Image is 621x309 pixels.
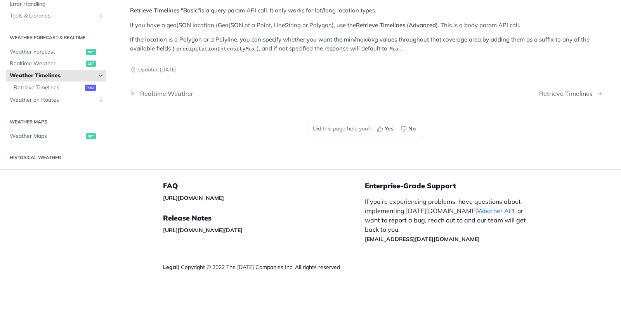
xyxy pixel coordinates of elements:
[130,90,333,97] a: Previous Page: Realtime Weather
[6,94,106,106] a: Weather on RoutesShow subpages for Weather on Routes
[398,123,420,135] button: No
[6,70,106,82] a: Weather TimelinesHide subpages for Weather Timelines
[6,58,106,69] a: Realtime Weatherget
[176,46,255,52] span: precipitationIntensityMax
[10,0,104,8] span: Error Handling
[136,90,193,97] div: Realtime Weather
[86,49,96,55] span: get
[14,84,83,92] span: Retrieve Timelines
[356,21,436,29] strong: Retrieve Timelines (Advanced
[163,181,365,191] h5: FAQ
[163,264,178,271] a: Legal
[6,10,106,22] a: Tools & LibrariesShow subpages for Tools & Libraries
[6,46,106,58] a: Weather Forecastget
[86,133,96,139] span: get
[10,168,84,176] span: Weather Recent History
[365,197,534,243] p: If you’re experiencing problems, have questions about implementing [DATE][DOMAIN_NAME] , or want ...
[10,82,106,94] a: Retrieve Timelinespost
[390,46,399,52] span: Max
[86,61,96,67] span: get
[10,96,96,104] span: Weather on Routes
[98,13,104,19] button: Show subpages for Tools & Libraries
[163,227,243,234] a: [URL][DOMAIN_NAME][DATE]
[130,66,603,74] p: Updated [DATE]
[539,90,603,97] a: Next Page: Retrieve Timelines
[130,82,603,105] nav: Pagination Controls
[10,48,84,56] span: Weather Forecast
[6,118,106,125] h2: Weather Maps
[130,21,603,30] p: If you have a geoJSON location (GeoJSON of a Point, LineString or Polygon), use the ). This is a ...
[374,123,398,135] button: Yes
[6,154,106,161] h2: Historical Weather
[163,194,224,201] a: [URL][DOMAIN_NAME]
[10,132,84,140] span: Weather Maps
[6,34,106,41] h2: Weather Forecast & realtime
[539,90,597,97] div: Retrieve Timelines
[130,35,603,53] p: If the location is a Polygon or a Polyline, you can specify whether you want the min/max/avg valu...
[10,72,96,80] span: Weather Timelines
[98,73,104,79] button: Hide subpages for Weather Timelines
[309,121,424,137] div: Did this page help you?
[130,6,603,15] p: is a query param API call. It only works for lat/long location types.
[85,85,96,91] span: post
[365,181,546,191] h5: Enterprise-Grade Support
[6,130,106,142] a: Weather Mapsget
[385,125,394,133] span: Yes
[365,236,480,243] a: [EMAIL_ADDRESS][DATE][DOMAIN_NAME]
[86,169,96,175] span: get
[477,207,514,215] a: Weather API
[10,60,84,68] span: Realtime Weather
[130,7,200,14] strong: Retrieve Timelines "Basic"
[98,97,104,103] button: Show subpages for Weather on Routes
[163,214,365,223] h5: Release Notes
[408,125,416,133] span: No
[6,166,106,178] a: Weather Recent Historyget
[163,263,365,271] div: | Copyright © 2022 The [DATE] Companies Inc. All rights reserved
[10,12,96,20] span: Tools & Libraries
